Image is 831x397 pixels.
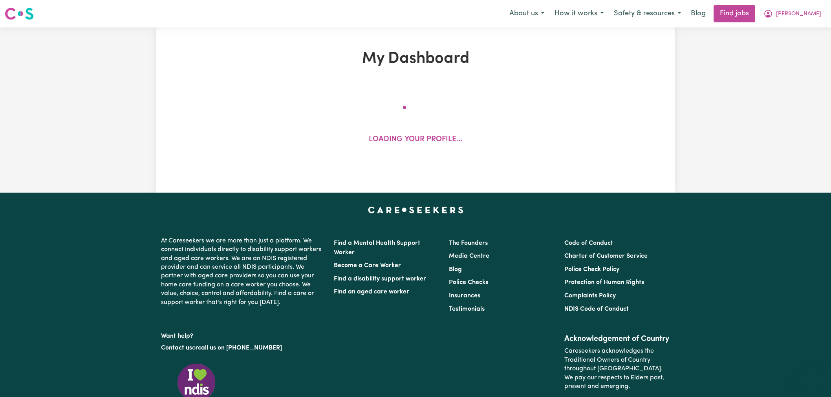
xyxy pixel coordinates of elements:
[609,5,686,22] button: Safety & resources
[369,134,462,146] p: Loading your profile...
[198,345,282,351] a: call us on [PHONE_NUMBER]
[449,266,462,273] a: Blog
[564,334,670,344] h2: Acknowledgement of Country
[368,207,463,213] a: Careseekers home page
[449,293,480,299] a: Insurances
[334,262,401,269] a: Become a Care Worker
[449,279,488,286] a: Police Checks
[564,240,613,246] a: Code of Conduct
[564,279,644,286] a: Protection of Human Rights
[776,10,821,18] span: [PERSON_NAME]
[564,306,629,312] a: NDIS Code of Conduct
[800,366,825,391] iframe: Button to launch messaging window
[161,329,324,341] p: Want help?
[334,276,426,282] a: Find a disability support worker
[549,5,609,22] button: How it works
[161,341,324,355] p: or
[714,5,755,22] a: Find jobs
[564,266,619,273] a: Police Check Policy
[449,240,488,246] a: The Founders
[161,233,324,310] p: At Careseekers we are more than just a platform. We connect individuals directly to disability su...
[247,49,584,68] h1: My Dashboard
[564,344,670,394] p: Careseekers acknowledges the Traditional Owners of Country throughout [GEOGRAPHIC_DATA]. We pay o...
[334,289,409,295] a: Find an aged care worker
[686,5,710,22] a: Blog
[564,253,648,259] a: Charter of Customer Service
[5,7,34,21] img: Careseekers logo
[161,345,192,351] a: Contact us
[504,5,549,22] button: About us
[564,293,616,299] a: Complaints Policy
[5,5,34,23] a: Careseekers logo
[449,253,489,259] a: Media Centre
[758,5,826,22] button: My Account
[449,306,485,312] a: Testimonials
[334,240,420,256] a: Find a Mental Health Support Worker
